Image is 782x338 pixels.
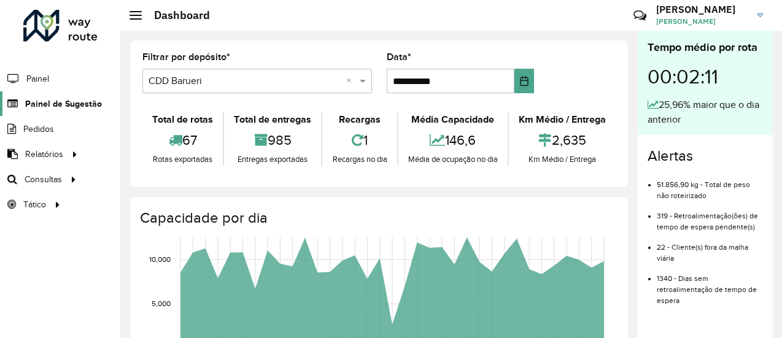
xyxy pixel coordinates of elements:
[512,112,613,127] div: Km Médio / Entrega
[401,153,505,166] div: Média de ocupação no dia
[140,209,616,227] h4: Capacidade por dia
[512,153,613,166] div: Km Médio / Entrega
[657,264,763,306] li: 1340 - Dias sem retroalimentação de tempo de espera
[648,98,763,127] div: 25,96% maior que o dia anterior
[656,16,748,27] span: [PERSON_NAME]
[648,56,763,98] div: 00:02:11
[26,72,49,85] span: Painel
[656,4,748,15] h3: [PERSON_NAME]
[657,201,763,232] li: 319 - Retroalimentação(ões) de tempo de espera pendente(s)
[23,123,54,136] span: Pedidos
[25,148,63,161] span: Relatórios
[227,127,318,153] div: 985
[25,98,102,110] span: Painel de Sugestão
[627,2,653,29] a: Contato Rápido
[149,255,171,263] text: 10,000
[145,153,220,166] div: Rotas exportadas
[387,50,411,64] label: Data
[145,112,220,127] div: Total de rotas
[346,74,357,88] span: Clear all
[325,153,393,166] div: Recargas no dia
[227,112,318,127] div: Total de entregas
[512,127,613,153] div: 2,635
[25,173,62,186] span: Consultas
[325,112,393,127] div: Recargas
[657,232,763,264] li: 22 - Cliente(s) fora da malha viária
[648,39,763,56] div: Tempo médio por rota
[227,153,318,166] div: Entregas exportadas
[23,198,46,211] span: Tático
[142,50,230,64] label: Filtrar por depósito
[514,69,534,93] button: Choose Date
[325,127,393,153] div: 1
[648,147,763,165] h4: Alertas
[401,127,505,153] div: 146,6
[152,300,171,308] text: 5,000
[145,127,220,153] div: 67
[142,9,210,22] h2: Dashboard
[401,112,505,127] div: Média Capacidade
[657,170,763,201] li: 51.856,90 kg - Total de peso não roteirizado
